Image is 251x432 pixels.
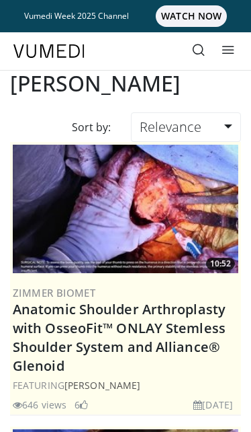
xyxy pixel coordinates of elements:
span: 10:52 [206,258,235,270]
div: FEATURING [13,378,238,392]
li: 6 [74,398,88,412]
div: Sort by: [62,112,121,142]
a: [PERSON_NAME] [64,379,140,392]
a: Zimmer Biomet [13,286,95,299]
span: Relevance [140,118,201,136]
li: [DATE] [193,398,233,412]
h2: [PERSON_NAME] [10,71,181,96]
a: Relevance [131,112,241,142]
a: 10:52 [13,145,238,273]
a: Vumedi Week 2025 ChannelWATCH NOW [24,5,227,27]
img: VuMedi Logo [13,44,85,58]
a: Anatomic Shoulder Arthroplasty with OsseoFit™ ONLAY Stemless Shoulder System and Alliance® Glenoid [13,300,225,375]
img: 68921608-6324-4888-87da-a4d0ad613160.300x170_q85_crop-smart_upscale.jpg [13,145,238,273]
span: WATCH NOW [156,5,227,27]
li: 646 views [13,398,66,412]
